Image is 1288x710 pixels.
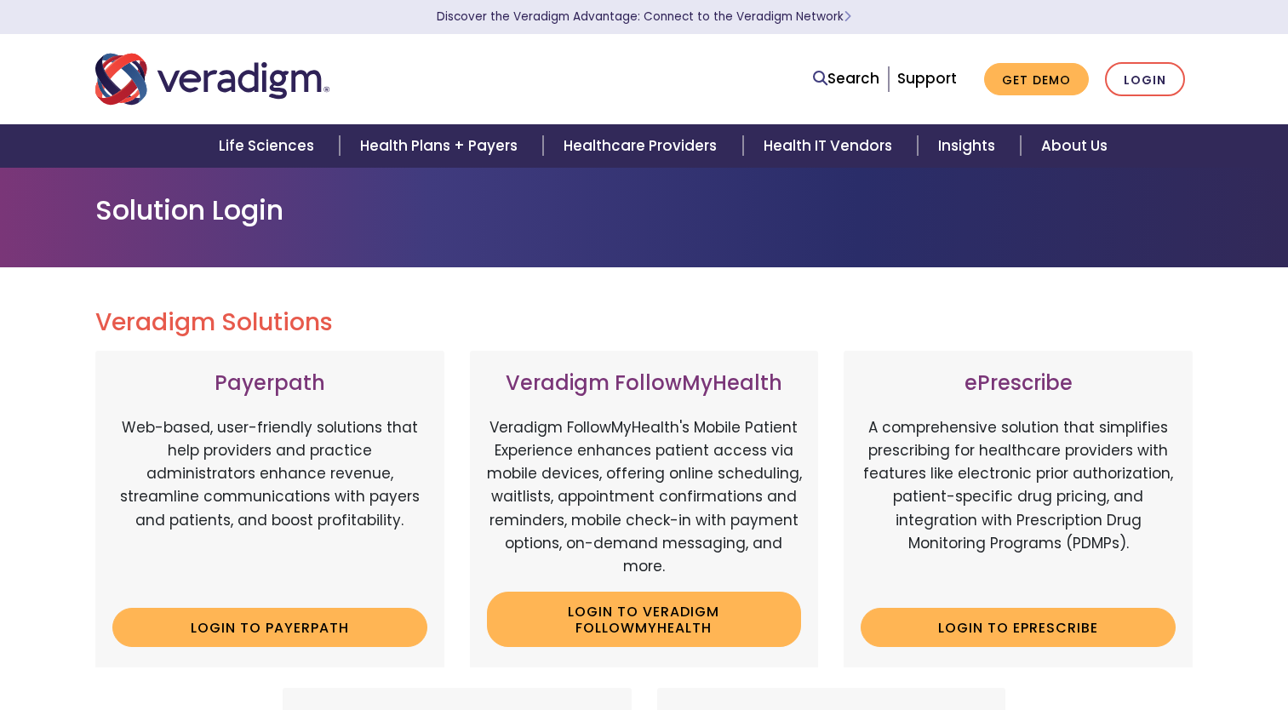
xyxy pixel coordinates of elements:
[112,416,427,595] p: Web-based, user-friendly solutions that help providers and practice administrators enhance revenu...
[487,592,802,647] a: Login to Veradigm FollowMyHealth
[918,124,1021,168] a: Insights
[95,51,329,107] img: Veradigm logo
[95,308,1194,337] h2: Veradigm Solutions
[844,9,851,25] span: Learn More
[340,124,543,168] a: Health Plans + Payers
[861,416,1176,595] p: A comprehensive solution that simplifies prescribing for healthcare providers with features like ...
[95,194,1194,226] h1: Solution Login
[861,608,1176,647] a: Login to ePrescribe
[112,608,427,647] a: Login to Payerpath
[897,68,957,89] a: Support
[743,124,918,168] a: Health IT Vendors
[487,371,802,396] h3: Veradigm FollowMyHealth
[984,63,1089,96] a: Get Demo
[861,371,1176,396] h3: ePrescribe
[543,124,742,168] a: Healthcare Providers
[1105,62,1185,97] a: Login
[112,371,427,396] h3: Payerpath
[487,416,802,578] p: Veradigm FollowMyHealth's Mobile Patient Experience enhances patient access via mobile devices, o...
[1021,124,1128,168] a: About Us
[198,124,340,168] a: Life Sciences
[437,9,851,25] a: Discover the Veradigm Advantage: Connect to the Veradigm NetworkLearn More
[813,67,879,90] a: Search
